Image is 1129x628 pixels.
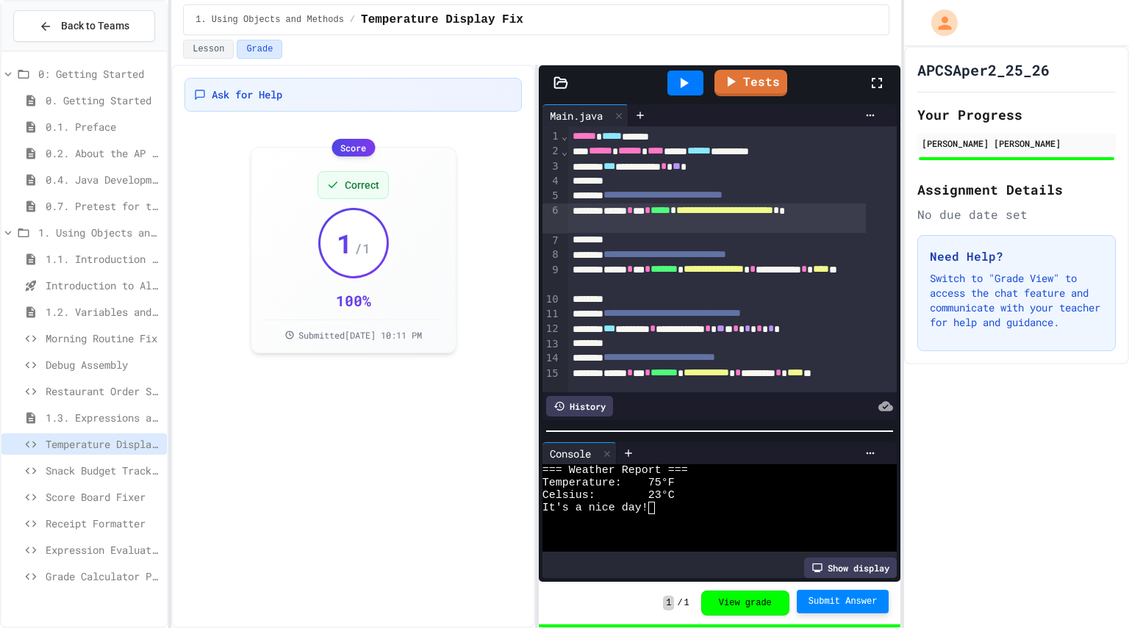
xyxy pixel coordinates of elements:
span: Temperature Display Fix [46,436,161,452]
span: Receipt Formatter [46,516,161,531]
span: Submit Answer [809,596,878,607]
span: Restaurant Order System [46,383,161,399]
button: View grade [701,591,789,616]
span: Snack Budget Tracker [46,463,161,478]
span: 1.2. Variables and Data Types [46,304,161,320]
span: 0. Getting Started [46,93,161,108]
span: 1 [663,596,674,610]
div: 14 [542,351,561,366]
div: 1 [542,129,561,144]
div: 15 [542,367,561,397]
button: Lesson [183,40,234,59]
h3: Need Help? [930,248,1103,265]
span: Back to Teams [61,18,129,34]
span: === Weather Report === [542,464,688,477]
span: Correct [345,178,379,192]
div: History [546,396,613,416]
span: Morning Routine Fix [46,331,161,346]
h2: Assignment Details [917,179,1116,200]
span: / [350,14,355,26]
span: 1 [337,228,353,258]
span: 0.7. Pretest for the AP CSA Exam [46,198,161,214]
div: Main.java [542,104,628,126]
span: It's a nice day! [542,502,648,514]
div: 4 [542,174,561,189]
div: My Account [916,6,961,40]
span: Temperature: 75°F [542,477,675,489]
span: Fold line [561,145,568,157]
span: 0: Getting Started [38,66,161,82]
span: Fold line [561,130,568,142]
button: Submit Answer [797,590,889,613]
div: Main.java [542,108,610,123]
span: Debug Assembly [46,357,161,372]
span: Submitted [DATE] 10:11 PM [298,329,422,341]
div: [PERSON_NAME] [PERSON_NAME] [922,137,1111,150]
span: / [677,597,682,609]
div: 3 [542,159,561,174]
span: 0.4. Java Development Environments [46,172,161,187]
div: 8 [542,248,561,262]
span: 1 [684,597,689,609]
div: 13 [542,337,561,352]
span: Introduction to Algorithms, Programming, and Compilers [46,278,161,293]
div: Console [542,446,598,461]
span: 1.3. Expressions and Output [New] [46,410,161,425]
div: No due date set [917,206,1116,223]
div: 10 [542,292,561,307]
span: 0.2. About the AP CSA Exam [46,145,161,161]
p: Switch to "Grade View" to access the chat feature and communicate with your teacher for help and ... [930,271,1103,330]
div: 2 [542,144,561,159]
div: 9 [542,263,561,293]
div: Console [542,442,617,464]
span: Grade Calculator Pro [46,569,161,584]
span: Celsius: 23°C [542,489,675,502]
div: Score [331,139,375,156]
button: Back to Teams [13,10,155,42]
h1: APCSAper2_25_26 [917,59,1050,80]
span: Expression Evaluator Fix [46,542,161,557]
span: 1. Using Objects and Methods [38,225,161,240]
div: 6 [542,203,561,234]
h2: Your Progress [917,104,1116,125]
div: 12 [542,322,561,336]
span: Temperature Display Fix [361,11,523,29]
span: 0.1. Preface [46,119,161,134]
div: 7 [542,234,561,248]
div: 11 [542,307,561,322]
div: 100 % [336,290,371,311]
span: Ask for Help [212,87,282,102]
a: Tests [714,70,787,96]
div: 5 [542,189,561,203]
span: 1. Using Objects and Methods [196,14,344,26]
div: Show display [804,557,897,578]
button: Grade [237,40,282,59]
span: 1.1. Introduction to Algorithms, Programming, and Compilers [46,251,161,267]
span: Score Board Fixer [46,489,161,505]
span: / 1 [354,238,370,259]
